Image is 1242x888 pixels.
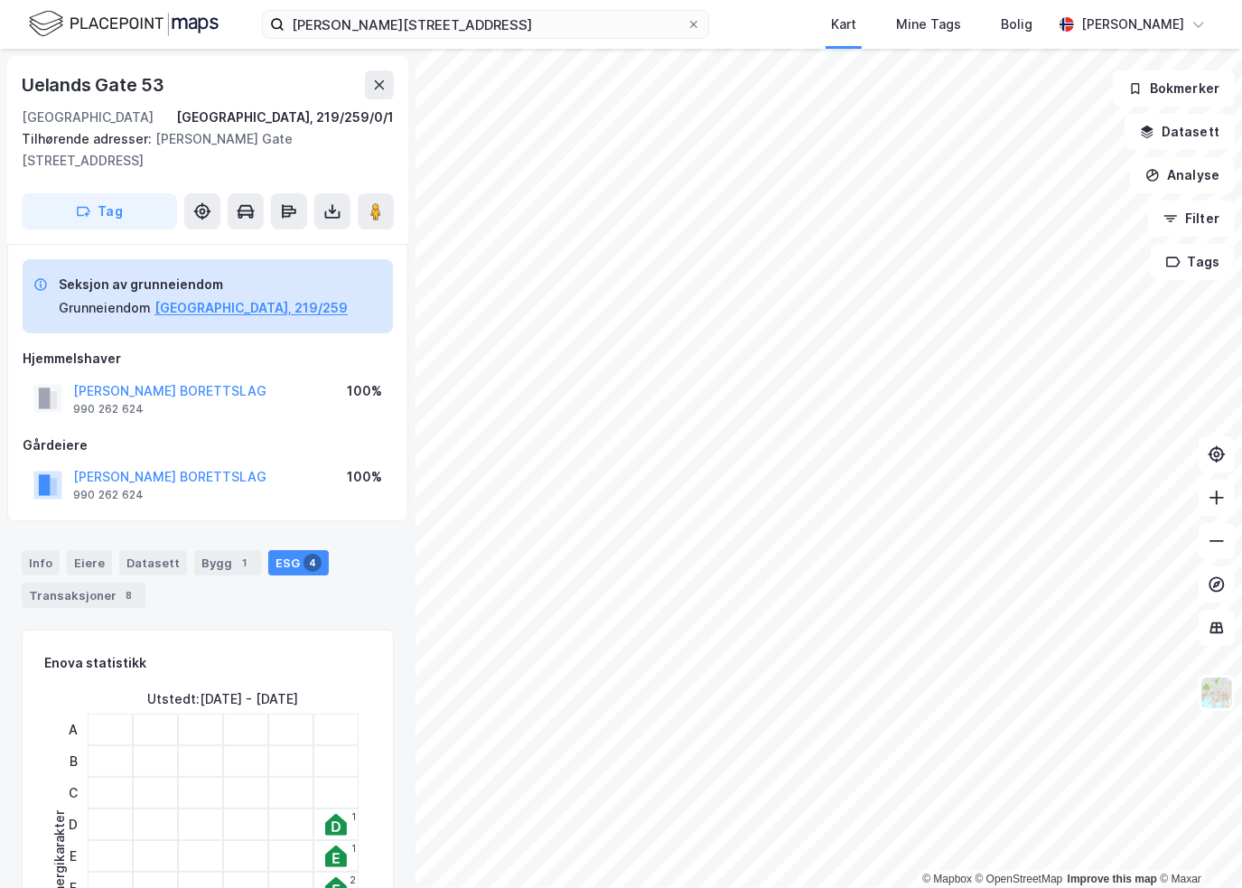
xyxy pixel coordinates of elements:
div: 2 [350,874,356,885]
img: logo.f888ab2527a4732fd821a326f86c7f29.svg [29,8,219,40]
div: Kart [831,14,856,35]
div: 990 262 624 [73,402,144,416]
button: Bokmerker [1113,70,1235,107]
a: OpenStreetMap [976,873,1063,885]
div: Bygg [194,550,261,575]
div: Transaksjoner [22,583,145,608]
iframe: Chat Widget [1152,801,1242,888]
img: Z [1200,676,1234,710]
button: Tags [1151,244,1235,280]
div: [GEOGRAPHIC_DATA] [22,107,154,128]
div: [PERSON_NAME] [1081,14,1184,35]
div: Gårdeiere [23,435,393,456]
span: Tilhørende adresser: [22,131,155,146]
button: Datasett [1125,114,1235,150]
div: 100% [347,380,382,402]
button: [GEOGRAPHIC_DATA], 219/259 [154,297,348,319]
div: Seksjon av grunneiendom [59,274,348,295]
a: Improve this map [1068,873,1157,885]
div: [PERSON_NAME] Gate [STREET_ADDRESS] [22,128,379,172]
div: 1 [351,843,356,854]
div: C [62,777,85,809]
div: B [62,745,85,777]
div: Utstedt : [DATE] - [DATE] [148,688,299,710]
div: A [62,714,85,745]
div: 4 [303,554,322,572]
div: 100% [347,466,382,488]
div: [GEOGRAPHIC_DATA], 219/259/0/1 [176,107,394,128]
div: Bolig [1001,14,1032,35]
button: Filter [1148,201,1235,237]
div: 990 262 624 [73,488,144,502]
div: Mine Tags [896,14,961,35]
button: Analyse [1130,157,1235,193]
div: Hjemmelshaver [23,348,393,369]
div: Info [22,550,60,575]
div: 1 [351,811,356,822]
div: ESG [268,550,329,575]
div: 8 [120,586,138,604]
div: Enova statistikk [44,652,146,674]
div: 1 [236,554,254,572]
div: Grunneiendom [59,297,151,319]
div: E [62,840,85,872]
div: Eiere [67,550,112,575]
button: Tag [22,193,177,229]
a: Mapbox [922,873,972,885]
div: D [62,809,85,840]
div: Datasett [119,550,187,575]
div: Uelands Gate 53 [22,70,168,99]
input: Søk på adresse, matrikkel, gårdeiere, leietakere eller personer [285,11,686,38]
